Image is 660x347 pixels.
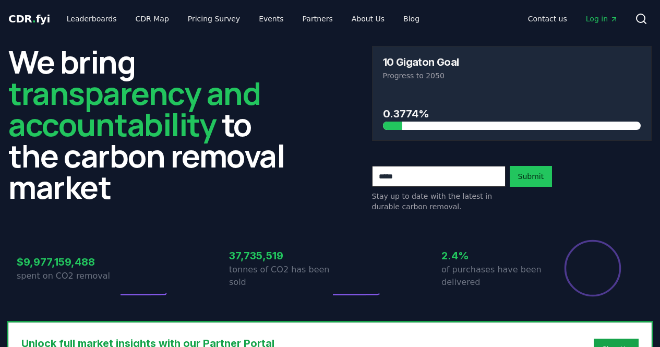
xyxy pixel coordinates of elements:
span: . [32,13,36,25]
a: CDR.fyi [8,11,50,26]
a: Blog [395,9,428,28]
p: Stay up to date with the latest in durable carbon removal. [372,191,506,212]
span: Log in [586,14,618,24]
a: Pricing Survey [179,9,248,28]
nav: Main [58,9,428,28]
h3: 0.3774% [383,106,641,122]
a: About Us [343,9,393,28]
p: spent on CO2 removal [17,270,118,282]
a: Partners [294,9,341,28]
p: Progress to 2050 [383,70,641,81]
div: Percentage of sales delivered [563,239,622,297]
a: CDR Map [127,9,177,28]
a: Contact us [520,9,575,28]
p: of purchases have been delivered [441,264,543,289]
a: Events [250,9,292,28]
h3: 37,735,519 [229,248,330,264]
a: Log in [578,9,627,28]
span: CDR fyi [8,13,50,25]
button: Submit [510,166,553,187]
h2: We bring to the carbon removal market [8,46,289,202]
h3: $9,977,159,488 [17,254,118,270]
h3: 10 Gigaton Goal [383,57,459,67]
h3: 2.4% [441,248,543,264]
nav: Main [520,9,627,28]
a: Leaderboards [58,9,125,28]
p: tonnes of CO2 has been sold [229,264,330,289]
span: transparency and accountability [8,71,260,146]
